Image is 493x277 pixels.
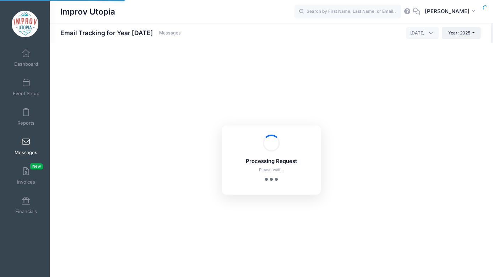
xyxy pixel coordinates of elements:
[425,7,470,15] span: [PERSON_NAME]
[60,29,181,37] h1: Email Tracking for Year [DATE]
[30,163,43,169] span: New
[15,150,37,156] span: Messages
[9,163,43,188] a: InvoicesNew
[17,120,34,126] span: Reports
[406,27,439,39] span: September 2025
[9,134,43,159] a: Messages
[13,91,39,97] span: Event Setup
[410,30,424,36] span: September 2025
[12,11,38,37] img: Improv Utopia
[9,193,43,218] a: Financials
[231,158,311,165] h5: Processing Request
[294,5,401,19] input: Search by First Name, Last Name, or Email...
[9,75,43,100] a: Event Setup
[14,61,38,67] span: Dashboard
[448,30,470,36] span: Year: 2025
[9,45,43,70] a: Dashboard
[231,167,311,173] p: Please wait...
[442,27,481,39] button: Year: 2025
[9,104,43,129] a: Reports
[15,208,37,214] span: Financials
[60,4,115,20] h1: Improv Utopia
[17,179,35,185] span: Invoices
[159,31,181,36] a: Messages
[420,4,482,20] button: [PERSON_NAME]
